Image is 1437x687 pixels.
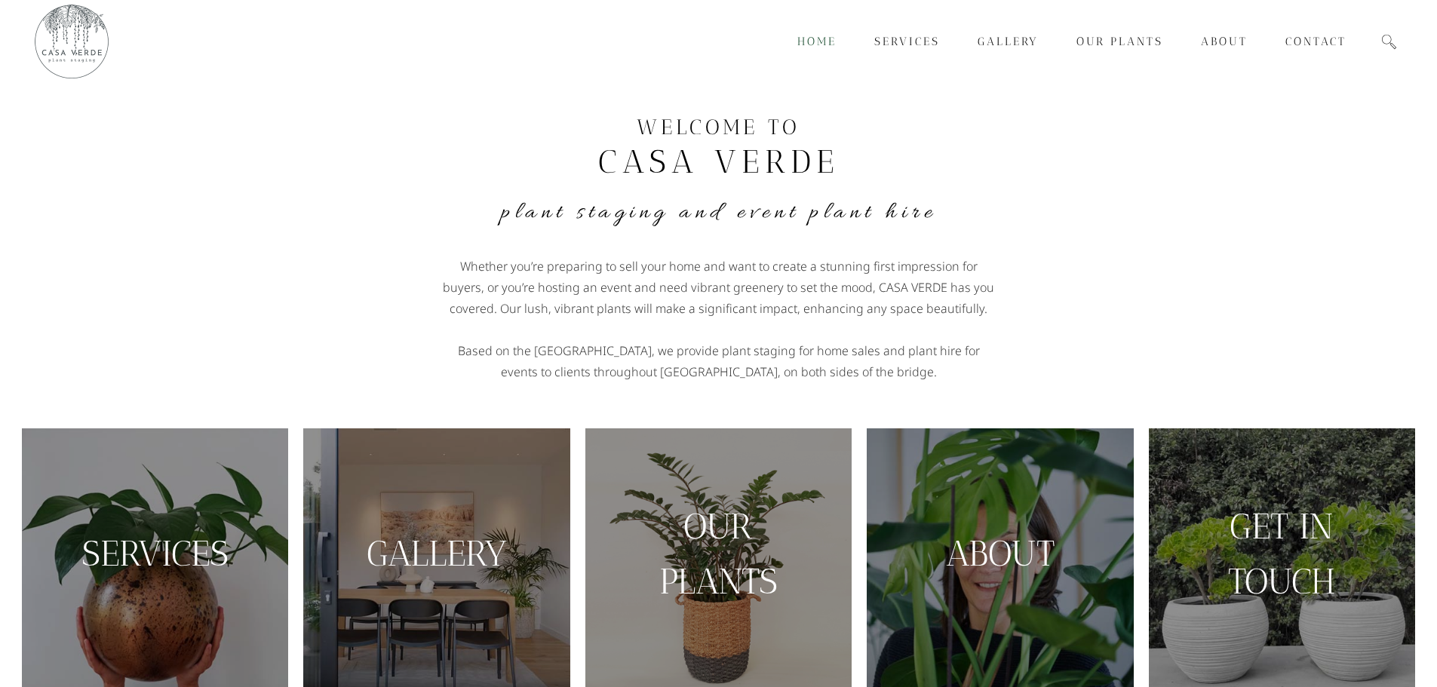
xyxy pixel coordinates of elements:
p: Based on the [GEOGRAPHIC_DATA], we provide plant staging for home sales and plant hire for events... [440,340,998,382]
p: Whether you’re preparing to sell your home and want to create a stunning first impression for buy... [440,256,998,319]
span: Contact [1285,35,1346,48]
a: GET IN [1230,505,1334,547]
h4: Plant Staging and Event Plant Hire [296,197,1141,228]
a: GALLERY [367,532,507,575]
a: TOUCH [1228,560,1335,603]
span: Our Plants [1076,35,1163,48]
span: About [1201,35,1248,48]
h3: WELCOME TO [296,113,1141,142]
span: Home [797,35,837,48]
a: OUR [683,505,753,547]
span: Gallery [978,35,1039,48]
a: PLANTS [659,560,778,603]
span: Services [874,35,940,48]
h2: CASA VERDE [296,142,1141,182]
a: ABOUT [946,532,1055,575]
a: SERVICES [81,532,229,575]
